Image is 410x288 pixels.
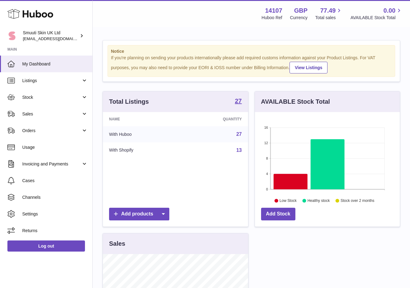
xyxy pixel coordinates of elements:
[266,172,268,176] text: 4
[265,6,282,15] strong: 14107
[23,36,91,41] span: [EMAIL_ADDRESS][DOMAIN_NAME]
[22,194,88,200] span: Channels
[290,62,328,73] a: View Listings
[350,6,403,21] a: 0.00 AVAILABLE Stock Total
[7,31,17,40] img: Paivi.korvela@gmail.com
[103,142,181,158] td: With Shopify
[111,48,392,54] strong: Notice
[290,15,308,21] div: Currency
[261,98,330,106] h3: AVAILABLE Stock Total
[315,15,343,21] span: Total sales
[111,55,392,73] div: If you're planning on sending your products internationally please add required customs informati...
[22,61,88,67] span: My Dashboard
[181,112,248,126] th: Quantity
[307,198,330,203] text: Healthy stock
[264,141,268,145] text: 12
[7,240,85,252] a: Log out
[266,157,268,160] text: 8
[22,78,81,84] span: Listings
[109,208,169,220] a: Add products
[264,126,268,129] text: 16
[262,15,282,21] div: Huboo Ref
[22,128,81,134] span: Orders
[22,178,88,184] span: Cases
[350,15,403,21] span: AVAILABLE Stock Total
[236,148,242,153] a: 13
[22,211,88,217] span: Settings
[340,198,374,203] text: Stock over 2 months
[315,6,343,21] a: 77.49 Total sales
[279,198,297,203] text: Low Stock
[235,98,242,104] strong: 27
[22,111,81,117] span: Sales
[23,30,78,42] div: Smuuti Skin UK Ltd
[22,228,88,234] span: Returns
[103,112,181,126] th: Name
[320,6,336,15] span: 77.49
[22,94,81,100] span: Stock
[236,131,242,137] a: 27
[266,187,268,191] text: 0
[383,6,395,15] span: 0.00
[103,126,181,142] td: With Huboo
[22,161,81,167] span: Invoicing and Payments
[109,240,125,248] h3: Sales
[261,208,295,220] a: Add Stock
[235,98,242,105] a: 27
[109,98,149,106] h3: Total Listings
[22,144,88,150] span: Usage
[294,6,307,15] strong: GBP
